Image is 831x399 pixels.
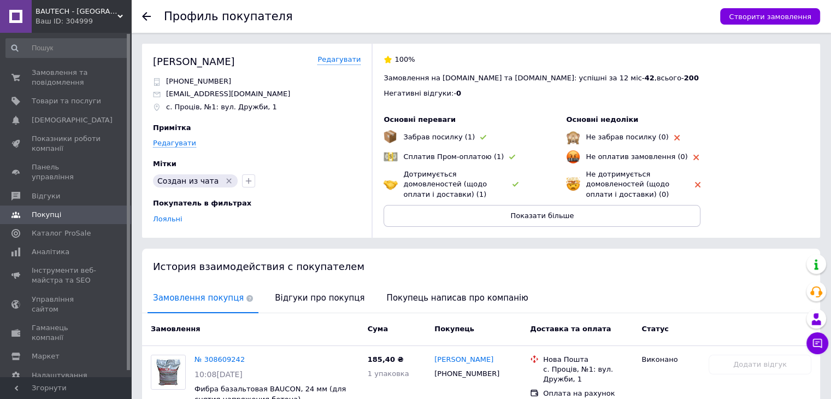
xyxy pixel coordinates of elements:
span: Показники роботи компанії [32,134,101,154]
span: Відгуки про покупця [269,284,370,312]
h1: Профиль покупателя [164,10,293,23]
img: rating-tag-type [480,135,486,140]
span: Панель управління [32,162,101,182]
span: Создан из чата [157,177,219,185]
img: rating-tag-type [509,155,515,160]
button: Показати більше [384,205,700,227]
a: [PERSON_NAME] [434,355,493,365]
span: Негативні відгуки: - [384,89,456,97]
img: rating-tag-type [512,182,518,187]
a: Редагувати [153,139,196,148]
span: Інструменти веб-майстра та SEO [32,266,101,285]
div: с. Проців, №1: вул. Дружби, 1 [543,365,633,384]
span: Замовлення покупця [148,284,258,312]
p: [PHONE_NUMBER] [166,77,231,86]
img: emoji [384,150,398,164]
span: Основні недоліки [566,115,638,124]
a: Фото товару [151,355,186,390]
span: Замовлення та повідомлення [32,68,101,87]
div: Ваш ID: 304999 [36,16,131,26]
a: № 308609242 [195,355,245,363]
img: emoji [566,150,580,164]
span: История взаимодействия с покупателем [153,261,364,272]
span: 0 [456,89,461,97]
span: Не дотримується домовленостей (щодо оплати і доставки) (0) [586,170,669,198]
span: Показати більше [510,212,574,220]
span: Замовлення [151,325,200,333]
p: [EMAIL_ADDRESS][DOMAIN_NAME] [166,89,290,99]
span: Доставка та оплата [530,325,611,333]
div: [PHONE_NUMBER] [432,367,502,381]
div: Покупатель в фильтрах [153,198,358,208]
span: Аналітика [32,247,69,257]
span: Маркет [32,351,60,361]
button: Чат з покупцем [806,332,828,354]
div: [PERSON_NAME] [153,55,235,68]
span: Замовлення на [DOMAIN_NAME] та [DOMAIN_NAME]: успішні за 12 міс - , всього - [384,74,698,82]
span: Мітки [153,160,176,168]
img: rating-tag-type [674,135,680,140]
span: Створити замовлення [729,13,811,21]
a: Лояльні [153,215,182,223]
span: BAUTECH - UKRAINE [36,7,117,16]
span: Налаштування [32,371,87,380]
span: Покупець [434,325,474,333]
span: Товари та послуги [32,96,101,106]
span: Не оплатив замовлення (0) [586,152,687,161]
img: rating-tag-type [693,155,699,160]
span: Каталог ProSale [32,228,91,238]
span: Покупець написав про компанію [381,284,534,312]
input: Пошук [5,38,129,58]
img: emoji [384,130,397,143]
img: emoji [566,177,580,191]
img: Фото товару [151,355,185,389]
span: Основні переваги [384,115,456,124]
span: 10:08[DATE] [195,370,243,379]
img: rating-tag-type [695,182,700,187]
span: Відгуки [32,191,60,201]
div: Повернутися назад [142,12,151,21]
span: Дотримується домовленостей (щодо оплати і доставки) (1) [403,170,487,198]
span: Гаманець компанії [32,323,101,343]
span: Cума [368,325,388,333]
button: Створити замовлення [720,8,820,25]
a: Редагувати [317,55,361,65]
span: Не забрав посилку (0) [586,133,668,141]
span: 185,40 ₴ [368,355,404,363]
img: emoji [384,177,398,191]
span: Забрав посилку (1) [403,133,475,141]
span: Примітка [153,124,191,132]
span: Сплатив Пром-оплатою (1) [403,152,504,161]
div: Нова Пошта [543,355,633,365]
div: Виконано [641,355,700,365]
span: 1 упаковка [368,369,409,378]
svg: Видалити мітку [225,177,233,185]
span: Статус [641,325,669,333]
span: Управління сайтом [32,295,101,314]
span: [DEMOGRAPHIC_DATA] [32,115,113,125]
span: 42 [644,74,654,82]
div: Оплата на рахунок [543,389,633,398]
img: emoji [566,130,580,144]
span: 200 [684,74,699,82]
p: с. Проців, №1: вул. Дружби, 1 [166,102,277,112]
span: 100% [394,55,415,63]
span: Покупці [32,210,61,220]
